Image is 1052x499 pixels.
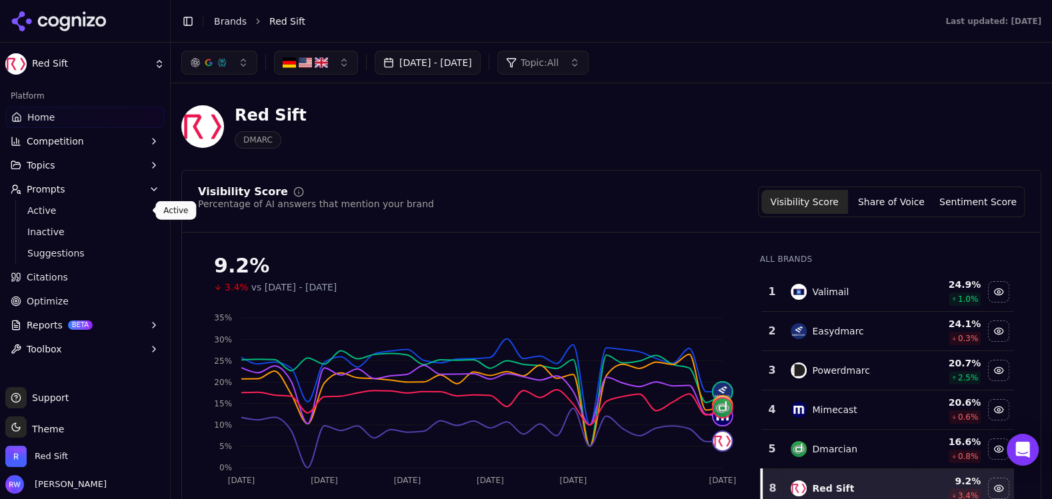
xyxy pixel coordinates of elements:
img: Red Sift [5,446,27,467]
div: 1 [767,284,778,300]
div: Easydmarc [812,324,863,338]
span: Prompts [27,183,65,196]
div: 16.6 % [917,435,981,448]
span: BETA [68,320,93,330]
tr: 2easydmarcEasydmarc24.1%0.3%Hide easydmarc data [761,312,1014,351]
tspan: [DATE] [477,475,504,484]
span: Active [27,204,143,217]
tspan: [DATE] [311,475,338,484]
button: Hide dmarcian data [988,438,1009,460]
span: Competition [27,135,84,148]
button: Topics [5,155,165,176]
span: Support [27,391,69,404]
tspan: 35% [214,313,232,322]
button: Open user button [5,475,107,494]
span: Red Sift [32,58,149,70]
img: Rebecca Warren [5,475,24,494]
img: easydmarc [713,382,732,401]
div: Mimecast [812,403,857,416]
span: Topic: All [521,56,559,69]
a: Active [22,201,149,220]
tspan: [DATE] [709,475,736,484]
img: red sift [713,432,732,450]
span: 3.4% [225,280,249,294]
img: Germany [283,56,296,69]
div: All Brands [760,254,1014,264]
div: Platform [5,85,165,107]
a: Brands [214,16,247,27]
div: Valimail [812,285,849,298]
span: 1.0 % [958,294,979,304]
div: 2 [767,323,778,339]
div: Visibility Score [198,187,288,197]
div: 3 [767,362,778,378]
span: Red Sift [35,450,68,462]
a: Inactive [22,223,149,241]
button: Open organization switcher [5,446,68,467]
tspan: 25% [214,356,232,366]
div: Red Sift [235,105,307,126]
span: 2.5 % [958,372,979,383]
button: ReportsBETA [5,314,165,336]
button: Hide red sift data [988,478,1009,499]
p: Active [163,205,188,216]
span: [PERSON_NAME] [29,478,107,490]
div: 8 [768,480,778,496]
nav: breadcrumb [214,15,919,28]
img: dmarcian [713,398,732,417]
button: Toolbox [5,338,165,360]
span: Reports [27,318,63,332]
img: dmarcian [791,441,807,457]
tspan: 0% [219,463,232,472]
div: 24.1 % [917,317,981,330]
span: 0.6 % [958,412,979,422]
tspan: 15% [214,399,232,408]
tspan: 20% [214,378,232,387]
div: 4 [767,402,778,418]
button: Hide powerdmarc data [988,360,1009,381]
div: Powerdmarc [812,364,869,377]
tspan: [DATE] [559,475,587,484]
button: Hide valimail data [988,281,1009,302]
img: powerdmarc [791,362,807,378]
span: 0.8 % [958,451,979,462]
div: Dmarcian [812,442,857,456]
button: Hide easydmarc data [988,320,1009,342]
img: easydmarc [791,323,807,339]
div: 20.6 % [917,396,981,409]
div: 5 [767,441,778,457]
tspan: [DATE] [394,475,421,484]
span: Citations [27,270,68,284]
div: 24.9 % [917,278,981,291]
span: 0.3 % [958,333,979,344]
a: Suggestions [22,244,149,262]
tspan: 30% [214,334,232,344]
button: Visibility Score [761,190,848,214]
span: DMARC [235,131,281,149]
button: Sentiment Score [935,190,1021,214]
span: vs [DATE] - [DATE] [251,280,337,294]
span: Red Sift [269,15,305,28]
img: Red Sift [181,105,224,148]
tspan: 10% [214,420,232,430]
a: Optimize [5,290,165,312]
span: Theme [27,424,64,434]
button: Prompts [5,179,165,200]
div: Open Intercom Messenger [1007,434,1039,466]
button: Competition [5,131,165,152]
img: red sift [791,480,807,496]
span: Home [27,111,55,124]
div: 20.7 % [917,356,981,370]
tr: 5dmarcianDmarcian16.6%0.8%Hide dmarcian data [761,430,1014,469]
img: Red Sift [5,53,27,75]
tspan: 5% [219,442,232,451]
tr: 4mimecastMimecast20.6%0.6%Hide mimecast data [761,390,1014,430]
span: Suggestions [27,247,143,260]
span: Optimize [27,294,69,308]
button: Share of Voice [848,190,935,214]
span: Inactive [27,225,143,239]
div: Last updated: [DATE] [945,16,1041,27]
a: Home [5,107,165,128]
img: valimail [791,284,807,300]
span: Topics [27,159,55,172]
